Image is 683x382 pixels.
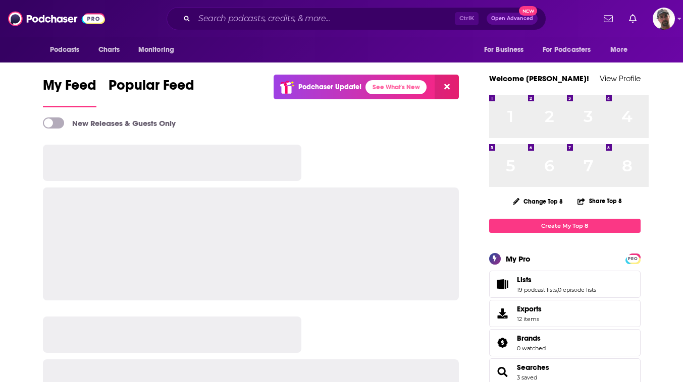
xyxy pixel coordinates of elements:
a: Show notifications dropdown [625,10,641,27]
a: Lists [493,277,513,291]
span: PRO [627,255,639,263]
span: Popular Feed [109,77,194,100]
a: Exports [489,300,641,327]
span: Exports [493,306,513,321]
a: Popular Feed [109,77,194,107]
a: New Releases & Guests Only [43,117,176,129]
span: For Business [484,43,524,57]
span: Ctrl K [455,12,479,25]
span: Podcasts [50,43,80,57]
img: User Profile [653,8,675,30]
span: New [519,6,537,16]
button: open menu [43,40,93,59]
span: , [557,286,558,293]
span: Lists [489,271,641,298]
span: Monitoring [138,43,174,57]
span: Logged in as cjPurdy [653,8,675,30]
span: Brands [489,329,641,356]
span: Exports [517,304,542,313]
span: More [610,43,627,57]
p: Podchaser Update! [298,83,361,91]
a: Searches [493,365,513,379]
a: Brands [517,334,546,343]
button: open menu [603,40,640,59]
button: Change Top 8 [507,195,569,208]
button: open menu [131,40,187,59]
input: Search podcasts, credits, & more... [194,11,455,27]
a: View Profile [600,74,641,83]
span: For Podcasters [543,43,591,57]
div: Search podcasts, credits, & more... [167,7,546,30]
a: 0 watched [517,345,546,352]
button: Show profile menu [653,8,675,30]
span: 12 items [517,315,542,323]
a: Welcome [PERSON_NAME]! [489,74,589,83]
a: Lists [517,275,596,284]
a: 3 saved [517,374,537,381]
button: Open AdvancedNew [487,13,538,25]
span: My Feed [43,77,96,100]
a: Charts [92,40,126,59]
a: Searches [517,363,549,372]
img: Podchaser - Follow, Share and Rate Podcasts [8,9,105,28]
div: My Pro [506,254,531,264]
a: Show notifications dropdown [600,10,617,27]
button: open menu [536,40,606,59]
a: Brands [493,336,513,350]
a: 19 podcast lists [517,286,557,293]
span: Charts [98,43,120,57]
span: Brands [517,334,541,343]
a: 0 episode lists [558,286,596,293]
a: My Feed [43,77,96,107]
a: See What's New [365,80,427,94]
span: Open Advanced [491,16,533,21]
a: Create My Top 8 [489,219,641,232]
button: Share Top 8 [577,191,622,211]
span: Lists [517,275,532,284]
button: open menu [477,40,537,59]
a: PRO [627,254,639,262]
